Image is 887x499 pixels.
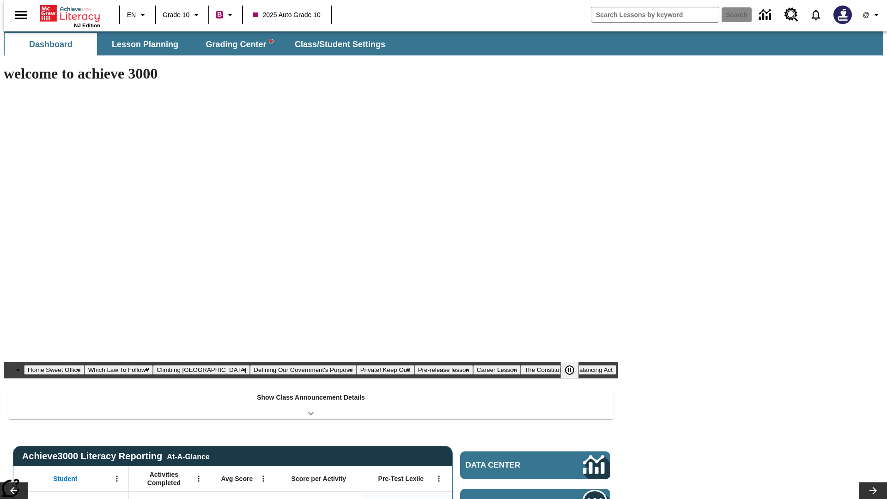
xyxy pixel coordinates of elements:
span: EN [127,10,136,20]
h1: welcome to achieve 3000 [4,65,618,82]
button: Grade: Grade 10, Select a grade [159,6,206,23]
button: Slide 2 Which Law To Follow? [85,365,153,375]
button: Dashboard [5,33,97,55]
div: At-A-Glance [167,451,209,461]
button: Slide 7 Career Lesson [473,365,521,375]
svg: writing assistant alert [269,39,273,43]
span: 2025 Auto Grade 10 [253,10,320,20]
div: SubNavbar [4,31,883,55]
a: Resource Center, Will open in new tab [779,2,804,27]
span: Score per Activity [292,475,346,483]
span: Pre-Test Lexile [378,475,424,483]
button: Slide 5 Private! Keep Out! [357,365,414,375]
div: Home [40,3,100,28]
button: Open Menu [110,472,124,486]
button: Class/Student Settings [287,33,393,55]
span: Activities Completed [134,470,194,487]
button: Open Menu [192,472,206,486]
img: Avatar [833,6,852,24]
span: Avg Score [221,475,253,483]
span: B [217,9,222,20]
button: Language: EN, Select a language [123,6,152,23]
span: Achieve3000 Literacy Reporting [22,451,210,462]
button: Open Menu [432,472,446,486]
button: Open side menu [7,1,35,29]
a: Data Center [460,451,610,479]
span: Student [53,475,77,483]
span: Grade 10 [163,10,189,20]
button: Profile/Settings [857,6,887,23]
button: Select a new avatar [828,3,857,27]
button: Slide 1 Home Sweet Office [24,365,85,375]
div: SubNavbar [4,33,394,55]
div: Show Class Announcement Details [8,387,614,419]
button: Pause [560,362,579,378]
div: Pause [560,362,588,378]
button: Open Menu [256,472,270,486]
span: Class/Student Settings [295,39,385,50]
a: Notifications [804,3,828,27]
a: Data Center [753,2,779,28]
span: Dashboard [29,39,73,50]
input: search field [591,7,719,22]
span: @ [863,10,869,20]
button: Slide 8 The Constitution's Balancing Act [521,365,616,375]
button: Lesson Planning [99,33,191,55]
span: NJ Edition [74,23,100,28]
button: Boost Class color is violet red. Change class color [212,6,239,23]
button: Grading Center [193,33,286,55]
p: Show Class Announcement Details [257,393,365,402]
span: Grading Center [206,39,273,50]
span: Data Center [466,461,552,470]
button: Slide 4 Defining Our Government's Purpose [250,365,356,375]
span: Lesson Planning [112,39,178,50]
button: Lesson carousel, Next [859,482,887,499]
button: Slide 6 Pre-release lesson [414,365,473,375]
a: Home [40,4,100,23]
button: Slide 3 Climbing Mount Tai [153,365,250,375]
